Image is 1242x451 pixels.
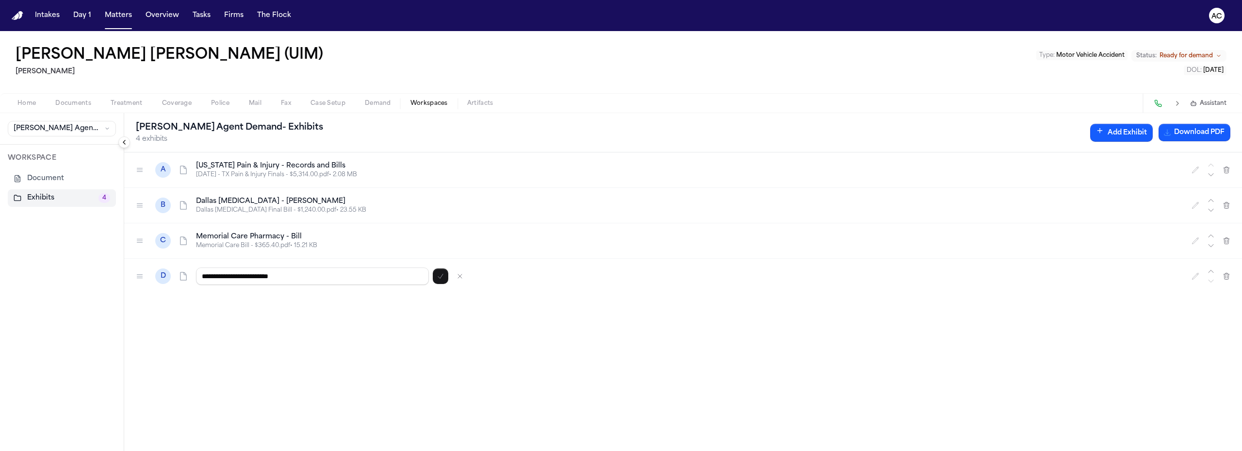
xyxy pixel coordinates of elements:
[16,47,323,64] button: Edit matter name
[1159,124,1230,141] button: Download PDF
[118,136,130,148] button: Collapse sidebar
[1056,52,1125,58] span: Motor Vehicle Accident
[8,152,116,164] p: WORKSPACE
[1203,67,1224,73] span: [DATE]
[211,100,229,107] span: Police
[162,100,192,107] span: Coverage
[55,100,91,107] span: Documents
[467,100,493,107] span: Artifacts
[189,7,214,24] button: Tasks
[410,100,448,107] span: Workspaces
[1039,52,1055,58] span: Type :
[196,232,1180,242] h4: Memorial Care Pharmacy - Bill
[196,206,1180,214] p: Dallas [MEDICAL_DATA] Final Bill - $1,240.00.pdf • 23.55 KB
[1188,268,1203,284] button: Edit exhibit name
[136,121,323,134] h2: [PERSON_NAME] Agent Demand - Exhibits
[253,7,295,24] button: The Flock
[101,7,136,24] button: Matters
[69,7,95,24] button: Day 1
[124,188,1242,223] div: BDallas [MEDICAL_DATA] - [PERSON_NAME]Dallas [MEDICAL_DATA] Final Bill - $1,240.00.pdf• 23.55 KB
[12,11,23,20] a: Home
[155,233,171,249] div: C
[8,121,116,136] button: [PERSON_NAME] Agent Demand
[1090,124,1153,142] button: Add Exhibit
[124,152,1242,188] div: A[US_STATE] Pain & Injury - Records and Bills[DATE] - TX Pain & Injury Finals - $5,314.00.pdf• 2....
[124,223,1242,259] div: CMemorial Care Pharmacy - BillMemorial Care Bill - $365.40.pdf• 15.21 KB
[1160,52,1213,60] span: Ready for demand
[1187,67,1202,73] span: DOL :
[31,7,64,24] button: Intakes
[1151,97,1165,110] button: Make a Call
[17,100,36,107] span: Home
[155,268,171,284] div: D
[98,193,110,203] span: 4
[1188,233,1203,249] button: Edit exhibit name
[196,242,1180,250] p: Memorial Care Bill - $365.40.pdf • 15.21 KB
[220,7,247,24] button: Firms
[136,134,323,144] p: 4 exhibits
[196,197,1180,206] h4: Dallas [MEDICAL_DATA] - [PERSON_NAME]
[1184,66,1226,75] button: Edit DOL: 2024-10-01
[249,100,261,107] span: Mail
[111,100,143,107] span: Treatment
[124,259,1242,294] div: D
[142,7,183,24] button: Overview
[16,66,327,78] h2: [PERSON_NAME]
[12,11,23,20] img: Finch Logo
[1190,100,1226,107] button: Assistant
[196,171,1180,179] p: [DATE] - TX Pain & Injury Finals - $5,314.00.pdf • 2.08 MB
[281,100,291,107] span: Fax
[1131,50,1226,62] button: Change status from Ready for demand
[16,47,323,64] h1: [PERSON_NAME] [PERSON_NAME] (UIM)
[155,162,171,178] div: A
[365,100,391,107] span: Demand
[1188,162,1203,178] button: Edit exhibit name
[310,100,345,107] span: Case Setup
[8,189,116,207] button: Exhibits4
[1188,198,1203,213] button: Edit exhibit name
[1036,50,1128,60] button: Edit Type: Motor Vehicle Accident
[1200,100,1226,107] span: Assistant
[155,198,171,213] div: B
[1136,52,1157,60] span: Status:
[8,170,116,187] button: Document
[196,161,1180,171] h4: [US_STATE] Pain & Injury - Records and Bills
